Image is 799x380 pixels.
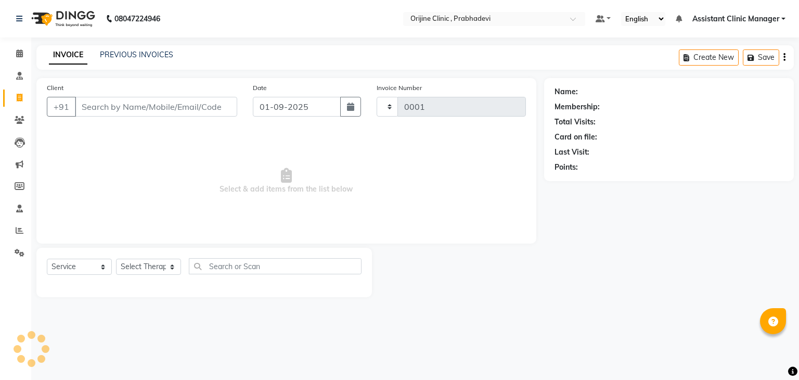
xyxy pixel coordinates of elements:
[75,97,237,117] input: Search by Name/Mobile/Email/Code
[47,129,526,233] span: Select & add items from the list below
[679,49,739,66] button: Create New
[49,46,87,65] a: INVOICE
[114,4,160,33] b: 08047224946
[692,14,779,24] span: Assistant Clinic Manager
[555,147,589,158] div: Last Visit:
[253,83,267,93] label: Date
[743,49,779,66] button: Save
[555,102,600,112] div: Membership:
[189,258,362,274] input: Search or Scan
[100,50,173,59] a: PREVIOUS INVOICES
[555,86,578,97] div: Name:
[377,83,422,93] label: Invoice Number
[47,83,63,93] label: Client
[555,117,596,128] div: Total Visits:
[27,4,98,33] img: logo
[555,162,578,173] div: Points:
[555,132,597,143] div: Card on file:
[47,97,76,117] button: +91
